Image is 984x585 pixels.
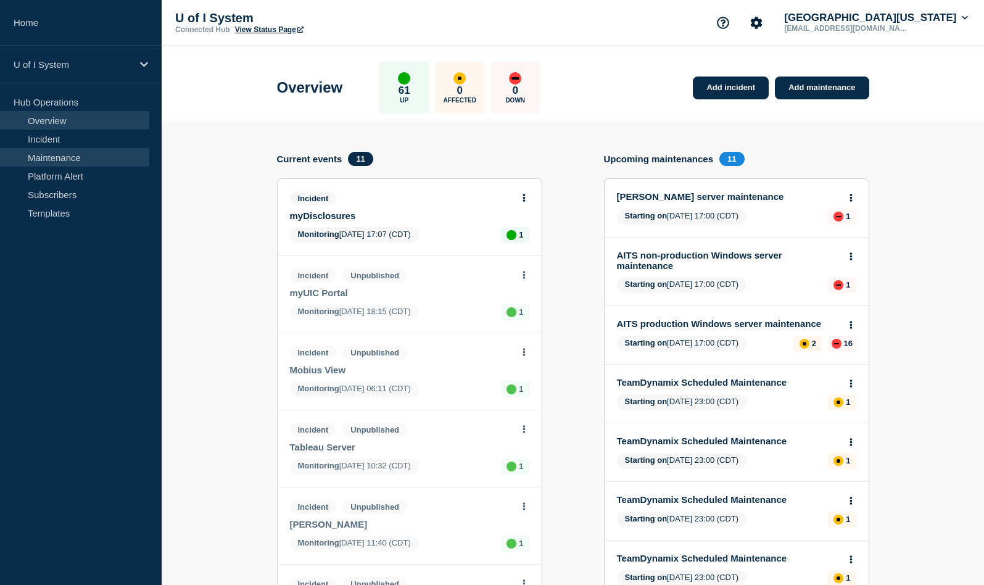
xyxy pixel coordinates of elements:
span: Unpublished [342,346,407,360]
div: affected [833,397,843,407]
div: up [506,230,516,240]
p: 1 [846,212,850,221]
p: 0 [513,85,518,97]
span: Monitoring [298,538,339,547]
div: down [832,339,841,349]
span: [DATE] 17:07 (CDT) [290,227,419,243]
p: Down [505,97,525,104]
div: affected [833,573,843,583]
span: Incident [290,191,337,205]
span: 11 [719,152,744,166]
p: 61 [399,85,410,97]
p: [EMAIL_ADDRESS][DOMAIN_NAME] [782,24,910,33]
p: 1 [519,539,523,548]
p: 1 [519,384,523,394]
span: Starting on [625,397,668,406]
p: Connected Hub [175,25,230,34]
p: 1 [846,573,850,583]
p: 16 [844,339,853,348]
a: TeamDynamix Scheduled Maintenance [617,553,840,563]
a: [PERSON_NAME] server maintenance [617,191,840,202]
span: [DATE] 23:00 (CDT) [617,453,747,469]
span: Unpublished [342,500,407,514]
span: [DATE] 17:00 (CDT) [617,336,747,352]
span: Monitoring [298,307,339,316]
button: Support [710,10,736,36]
h4: Current events [277,154,342,164]
span: Starting on [625,455,668,465]
span: [DATE] 23:00 (CDT) [617,394,747,410]
span: [DATE] 06:11 (CDT) [290,381,419,397]
div: affected [453,72,466,85]
p: U of I System [175,11,422,25]
a: Tableau Server [290,442,513,452]
span: [DATE] 17:00 (CDT) [617,209,747,225]
span: Unpublished [342,423,407,437]
span: Starting on [625,280,668,289]
button: [GEOGRAPHIC_DATA][US_STATE] [782,12,970,24]
h1: Overview [277,79,343,96]
p: 1 [519,230,523,239]
span: [DATE] 23:00 (CDT) [617,512,747,528]
span: [DATE] 17:00 (CDT) [617,277,747,293]
span: Monitoring [298,230,339,239]
span: Incident [290,346,337,360]
span: 11 [348,152,373,166]
span: Incident [290,268,337,283]
p: 1 [846,280,850,289]
a: [PERSON_NAME] [290,519,513,529]
p: 1 [846,515,850,524]
p: 1 [519,307,523,317]
div: down [833,280,843,290]
span: Monitoring [298,384,339,393]
div: down [833,212,843,222]
span: Starting on [625,211,668,220]
a: AITS production Windows server maintenance [617,318,840,329]
span: [DATE] 18:15 (CDT) [290,304,419,320]
p: 1 [519,462,523,471]
span: Monitoring [298,461,339,470]
span: [DATE] 10:32 (CDT) [290,458,419,475]
button: Account settings [743,10,769,36]
a: TeamDynamix Scheduled Maintenance [617,494,840,505]
p: 1 [846,456,850,465]
span: Unpublished [342,268,407,283]
a: View Status Page [235,25,304,34]
div: up [506,462,516,471]
span: Starting on [625,338,668,347]
div: up [506,307,516,317]
span: Starting on [625,573,668,582]
div: affected [800,339,809,349]
span: Incident [290,500,337,514]
p: 0 [457,85,463,97]
p: Up [400,97,408,104]
a: TeamDynamix Scheduled Maintenance [617,436,840,446]
a: Add maintenance [775,77,869,99]
p: 1 [846,397,850,407]
span: Incident [290,423,337,437]
span: [DATE] 11:40 (CDT) [290,536,419,552]
div: affected [833,515,843,525]
span: Starting on [625,514,668,523]
div: up [506,384,516,394]
h4: Upcoming maintenances [604,154,714,164]
div: up [398,72,410,85]
div: affected [833,456,843,466]
a: Mobius View [290,365,513,375]
a: myDisclosures [290,210,513,221]
p: U of I System [14,59,132,70]
a: AITS non-production Windows server maintenance [617,250,840,271]
p: Affected [444,97,476,104]
a: myUIC Portal [290,288,513,298]
a: Add incident [693,77,769,99]
p: 2 [812,339,816,348]
div: down [509,72,521,85]
div: up [506,539,516,549]
a: TeamDynamix Scheduled Maintenance [617,377,840,388]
